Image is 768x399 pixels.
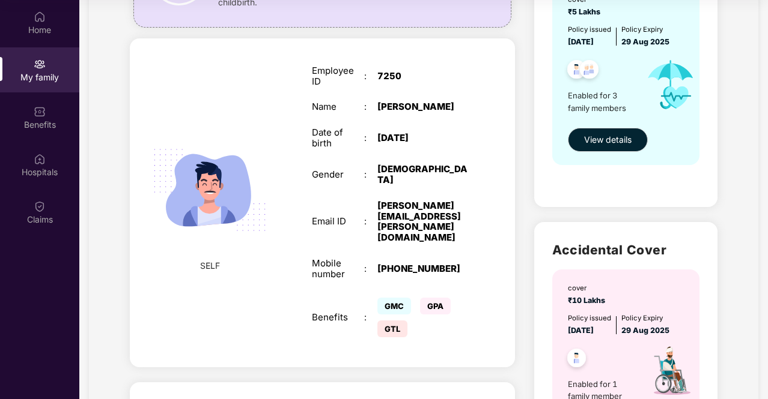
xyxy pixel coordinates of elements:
[312,169,364,180] div: Gender
[34,153,46,165] img: svg+xml;base64,PHN2ZyBpZD0iSG9zcGl0YWxzIiB4bWxucz0iaHR0cDovL3d3dy53My5vcmcvMjAwMC9zdmciIHdpZHRoPS...
[621,24,669,35] div: Policy Expiry
[377,200,469,243] div: [PERSON_NAME][EMAIL_ADDRESS][PERSON_NAME][DOMAIN_NAME]
[584,133,632,146] span: View details
[377,298,411,314] span: GMC
[140,121,279,259] img: svg+xml;base64,PHN2ZyB4bWxucz0iaHR0cDovL3d3dy53My5vcmcvMjAwMC9zdmciIHdpZHRoPSIyMjQiIGhlaWdodD0iMT...
[568,24,611,35] div: Policy issued
[568,7,604,16] span: ₹5 Lakhs
[377,71,469,82] div: 7250
[364,312,377,323] div: :
[568,326,594,335] span: [DATE]
[621,326,669,335] span: 29 Aug 2025
[200,259,220,272] span: SELF
[420,298,451,314] span: GPA
[377,101,469,112] div: [PERSON_NAME]
[364,133,377,143] div: :
[34,58,46,70] img: svg+xml;base64,PHN2ZyB3aWR0aD0iMjAiIGhlaWdodD0iMjAiIHZpZXdCb3g9IjAgMCAyMCAyMCIgZmlsbD0ibm9uZSIgeG...
[312,101,364,112] div: Name
[364,263,377,274] div: :
[377,320,407,337] span: GTL
[312,258,364,280] div: Mobile number
[34,11,46,23] img: svg+xml;base64,PHN2ZyBpZD0iSG9tZSIgeG1sbnM9Imh0dHA6Ly93d3cudzMub3JnLzIwMDAvc3ZnIiB3aWR0aD0iMjAiIG...
[312,65,364,87] div: Employee ID
[621,313,669,323] div: Policy Expiry
[637,48,705,122] img: icon
[552,240,699,260] h2: Accidental Cover
[364,71,377,82] div: :
[568,128,648,152] button: View details
[377,133,469,143] div: [DATE]
[377,263,469,274] div: [PHONE_NUMBER]
[574,56,604,86] img: svg+xml;base64,PHN2ZyB4bWxucz0iaHR0cDovL3d3dy53My5vcmcvMjAwMC9zdmciIHdpZHRoPSI0OC45NDMiIGhlaWdodD...
[568,296,609,305] span: ₹10 Lakhs
[377,164,469,185] div: [DEMOGRAPHIC_DATA]
[568,283,609,293] div: cover
[568,313,611,323] div: Policy issued
[562,345,591,374] img: svg+xml;base64,PHN2ZyB4bWxucz0iaHR0cDovL3d3dy53My5vcmcvMjAwMC9zdmciIHdpZHRoPSI0OC45NDMiIGhlaWdodD...
[312,216,364,227] div: Email ID
[364,101,377,112] div: :
[568,37,594,46] span: [DATE]
[568,89,637,114] span: Enabled for 3 family members
[34,200,46,212] img: svg+xml;base64,PHN2ZyBpZD0iQ2xhaW0iIHhtbG5zPSJodHRwOi8vd3d3LnczLm9yZy8yMDAwL3N2ZyIgd2lkdGg9IjIwIi...
[364,216,377,227] div: :
[562,56,591,86] img: svg+xml;base64,PHN2ZyB4bWxucz0iaHR0cDovL3d3dy53My5vcmcvMjAwMC9zdmciIHdpZHRoPSI0OC45NDMiIGhlaWdodD...
[34,106,46,118] img: svg+xml;base64,PHN2ZyBpZD0iQmVuZWZpdHMiIHhtbG5zPSJodHRwOi8vd3d3LnczLm9yZy8yMDAwL3N2ZyIgd2lkdGg9Ij...
[621,37,669,46] span: 29 Aug 2025
[312,127,364,149] div: Date of birth
[312,312,364,323] div: Benefits
[364,169,377,180] div: :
